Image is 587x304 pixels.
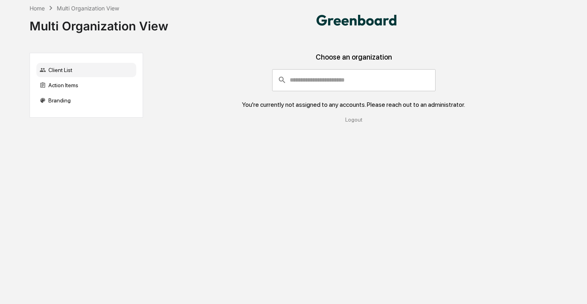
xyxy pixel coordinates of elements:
div: Action Items [36,78,136,92]
div: Choose an organization [149,53,558,69]
div: Multi Organization View [30,12,168,33]
div: You're currently not assigned to any accounts. Please reach out to an administrator. [242,101,465,108]
div: Logout [149,116,558,123]
div: Home [30,5,45,12]
div: Client List [36,63,136,77]
div: consultant-dashboard__filter-organizations-search-bar [272,69,436,91]
div: Branding [36,93,136,108]
div: Multi Organization View [57,5,119,12]
img: Taylor Hoffman [316,15,396,26]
